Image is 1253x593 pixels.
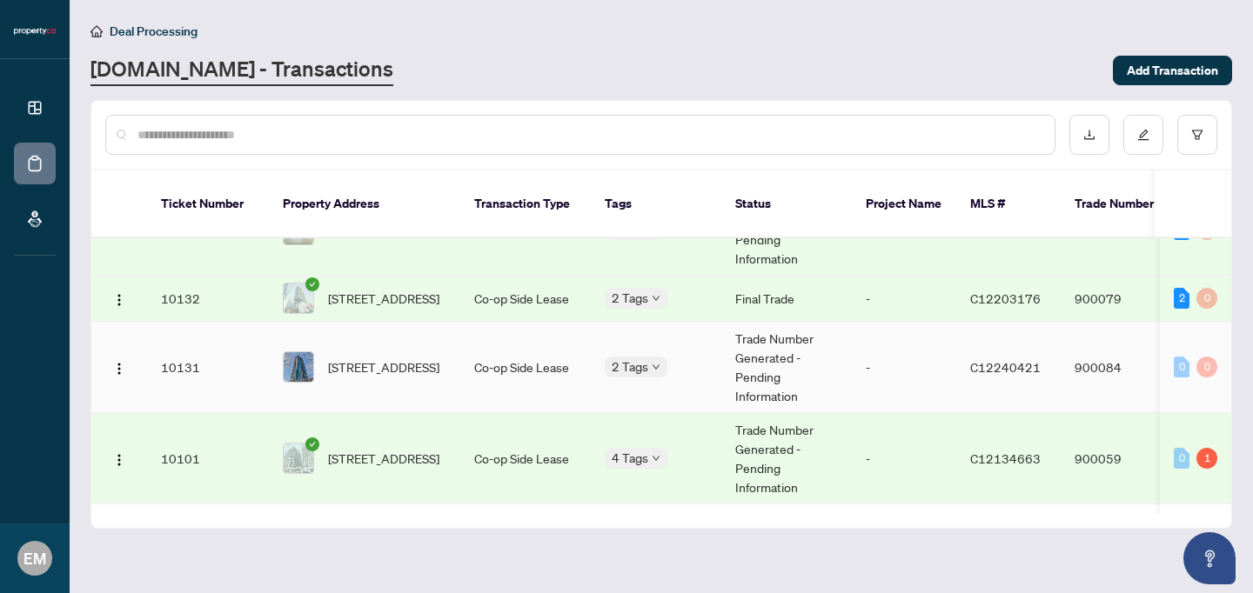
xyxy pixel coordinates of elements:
[460,413,591,504] td: Co-op Side Lease
[147,413,269,504] td: 10101
[852,170,956,238] th: Project Name
[305,277,319,291] span: check-circle
[1061,276,1183,322] td: 900079
[852,413,956,504] td: -
[652,294,660,303] span: down
[1069,115,1109,155] button: download
[612,288,648,308] span: 2 Tags
[652,454,660,463] span: down
[1196,356,1217,377] div: 0
[970,359,1041,375] span: C12240421
[1061,322,1183,413] td: 900084
[1191,129,1203,141] span: filter
[328,357,439,376] span: [STREET_ADDRESS]
[1177,115,1217,155] button: filter
[112,293,126,307] img: Logo
[956,170,1061,238] th: MLS #
[1137,129,1149,141] span: edit
[1061,170,1183,238] th: Trade Number
[23,546,46,570] span: EM
[1183,532,1236,584] button: Open asap
[147,276,269,322] td: 10132
[112,362,126,376] img: Logo
[110,23,198,39] span: Deal Processing
[1061,413,1183,504] td: 900059
[305,437,319,451] span: check-circle
[1174,448,1189,469] div: 0
[147,322,269,413] td: 10131
[1083,129,1096,141] span: download
[284,352,313,382] img: thumbnail-img
[14,26,56,37] img: logo
[612,356,648,376] span: 2 Tags
[652,363,660,371] span: down
[284,443,313,473] img: thumbnail-img
[612,448,648,468] span: 4 Tags
[284,283,313,313] img: thumbnail-img
[721,413,852,504] td: Trade Number Generated - Pending Information
[1127,57,1218,84] span: Add Transaction
[1113,56,1232,85] button: Add Transaction
[147,170,269,238] th: Ticket Number
[591,170,721,238] th: Tags
[1174,356,1189,377] div: 0
[460,322,591,413] td: Co-op Side Lease
[721,170,852,238] th: Status
[328,289,439,308] span: [STREET_ADDRESS]
[105,353,133,381] button: Logo
[90,55,393,86] a: [DOMAIN_NAME] - Transactions
[105,444,133,472] button: Logo
[1174,288,1189,309] div: 2
[852,276,956,322] td: -
[1196,448,1217,469] div: 1
[112,453,126,467] img: Logo
[105,284,133,312] button: Logo
[328,449,439,468] span: [STREET_ADDRESS]
[970,290,1041,306] span: C12203176
[269,170,460,238] th: Property Address
[852,322,956,413] td: -
[721,276,852,322] td: Final Trade
[721,322,852,413] td: Trade Number Generated - Pending Information
[90,25,103,37] span: home
[460,170,591,238] th: Transaction Type
[1196,288,1217,309] div: 0
[460,276,591,322] td: Co-op Side Lease
[970,450,1041,466] span: C12134663
[1123,115,1163,155] button: edit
